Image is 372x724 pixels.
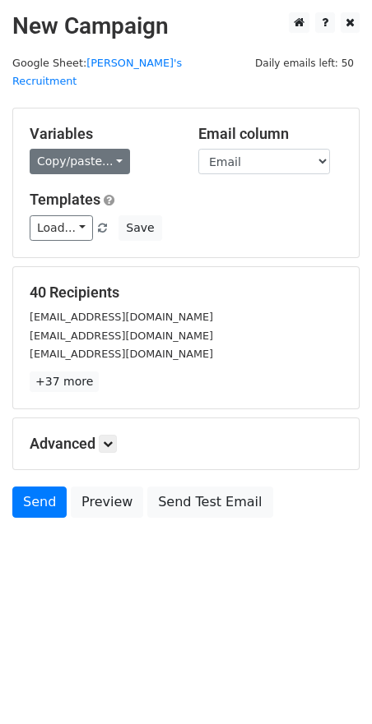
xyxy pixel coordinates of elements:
a: [PERSON_NAME]'s Recruitment [12,57,182,88]
small: Google Sheet: [12,57,182,88]
button: Save [119,215,161,241]
h5: 40 Recipients [30,284,342,302]
a: Load... [30,215,93,241]
span: Daily emails left: 50 [249,54,360,72]
small: [EMAIL_ADDRESS][DOMAIN_NAME] [30,330,213,342]
a: Send [12,487,67,518]
a: Daily emails left: 50 [249,57,360,69]
h2: New Campaign [12,12,360,40]
a: Preview [71,487,143,518]
a: Send Test Email [147,487,272,518]
a: Copy/paste... [30,149,130,174]
iframe: Chat Widget [290,645,372,724]
h5: Advanced [30,435,342,453]
h5: Variables [30,125,174,143]
small: [EMAIL_ADDRESS][DOMAIN_NAME] [30,348,213,360]
a: +37 more [30,371,99,392]
small: [EMAIL_ADDRESS][DOMAIN_NAME] [30,311,213,323]
a: Templates [30,191,100,208]
h5: Email column [198,125,342,143]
